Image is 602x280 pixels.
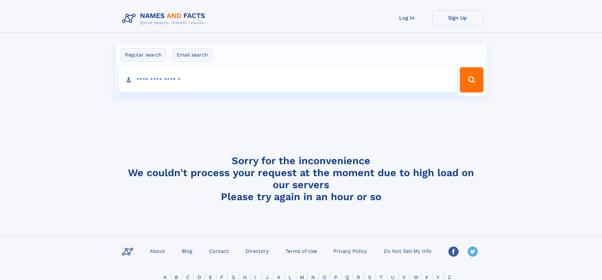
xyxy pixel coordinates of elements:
a: Terms of Use [283,246,319,255]
a: Blog [179,246,195,255]
button: Search Button [460,67,483,92]
a: Contact [206,246,231,255]
a: Privacy Policy [331,246,369,255]
a: Do Not Sell My Info [381,246,434,255]
label: Regular search [121,48,166,62]
label: Email search [173,48,212,62]
img: Twitter [468,247,478,257]
h4: Sorry for the inconvenience We couldn't process your request at the moment due to high load on ou... [119,155,483,203]
img: Logo Names and Facts [119,10,210,27]
img: Facebook [448,247,459,257]
a: Directory [243,246,271,255]
input: search input [119,67,457,92]
a: About [147,246,167,255]
a: Log In [382,10,432,26]
a: Sign Up [432,10,483,26]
